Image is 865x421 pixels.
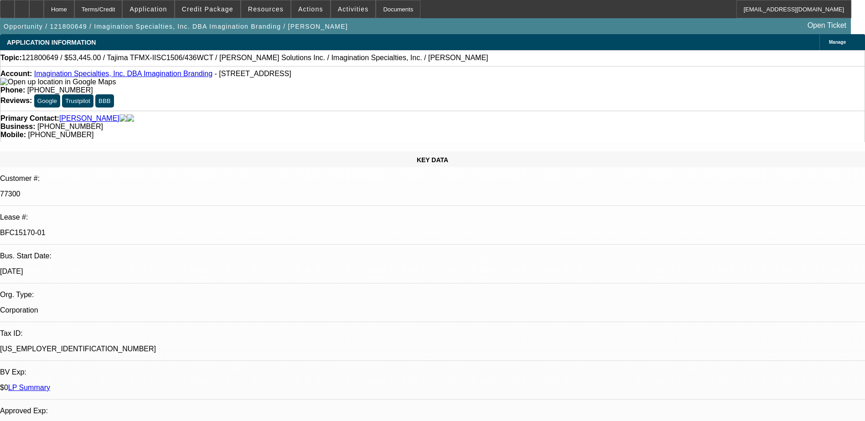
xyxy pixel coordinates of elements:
[0,70,32,77] strong: Account:
[829,40,846,45] span: Manage
[119,114,127,123] img: facebook-icon.png
[59,114,119,123] a: [PERSON_NAME]
[123,0,174,18] button: Application
[0,114,59,123] strong: Primary Contact:
[182,5,233,13] span: Credit Package
[248,5,284,13] span: Resources
[331,0,376,18] button: Activities
[127,114,134,123] img: linkedin-icon.png
[215,70,291,77] span: - [STREET_ADDRESS]
[804,18,850,33] a: Open Ticket
[0,97,32,104] strong: Reviews:
[34,70,212,77] a: Imagination Specialties, Inc. DBA Imagination Branding
[28,131,93,139] span: [PHONE_NUMBER]
[241,0,290,18] button: Resources
[37,123,103,130] span: [PHONE_NUMBER]
[27,86,93,94] span: [PHONE_NUMBER]
[0,78,116,86] img: Open up location in Google Maps
[0,123,35,130] strong: Business:
[0,131,26,139] strong: Mobile:
[34,94,60,108] button: Google
[0,86,25,94] strong: Phone:
[417,156,448,164] span: KEY DATA
[4,23,348,30] span: Opportunity / 121800649 / Imagination Specialties, Inc. DBA Imagination Branding / [PERSON_NAME]
[175,0,240,18] button: Credit Package
[8,384,50,391] a: LP Summary
[291,0,330,18] button: Actions
[338,5,369,13] span: Activities
[62,94,93,108] button: Trustpilot
[95,94,114,108] button: BBB
[0,54,22,62] strong: Topic:
[0,78,116,86] a: View Google Maps
[22,54,488,62] span: 121800649 / $53,445.00 / Tajima TFMX-IISC1506/436WCT / [PERSON_NAME] Solutions Inc. / Imagination...
[298,5,323,13] span: Actions
[129,5,167,13] span: Application
[7,39,96,46] span: APPLICATION INFORMATION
